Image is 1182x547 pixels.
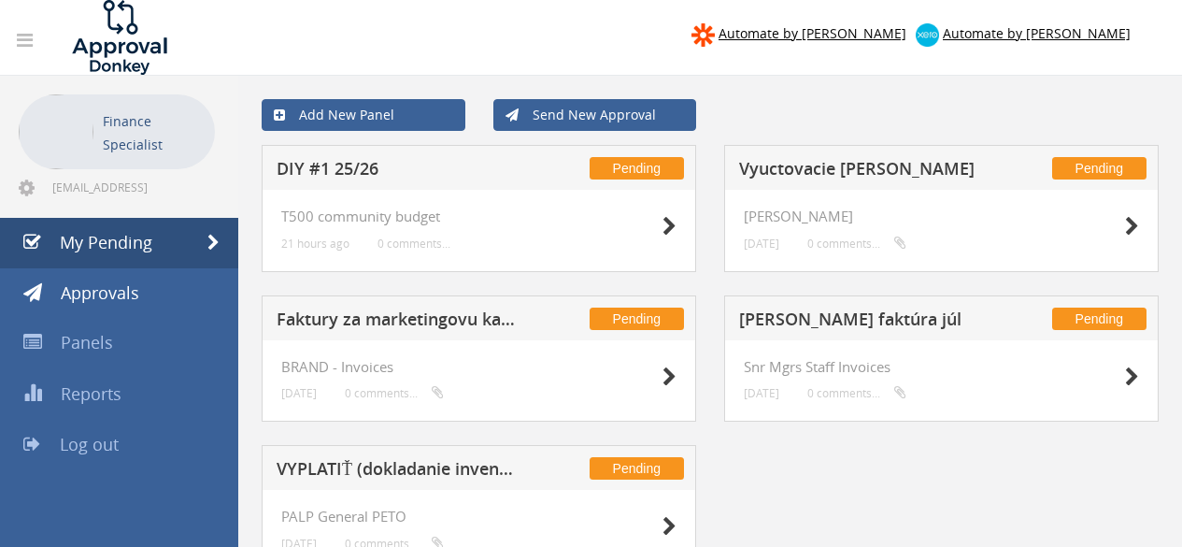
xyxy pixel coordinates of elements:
[345,386,444,400] small: 0 comments...
[52,180,211,194] span: [EMAIL_ADDRESS][DOMAIN_NAME]
[61,331,113,353] span: Panels
[744,386,779,400] small: [DATE]
[744,209,1139,224] h4: [PERSON_NAME]
[262,99,465,131] a: Add New Panel
[60,433,119,455] span: Log out
[739,310,982,334] h5: [PERSON_NAME] faktúra júl
[281,237,349,251] small: 21 hours ago
[943,24,1131,42] span: Automate by [PERSON_NAME]
[1052,157,1146,180] span: Pending
[61,281,139,304] span: Approvals
[61,382,121,405] span: Reports
[1052,308,1146,330] span: Pending
[744,237,779,251] small: [DATE]
[590,457,684,480] span: Pending
[744,359,1139,375] h4: Snr Mgrs Staff Invoices
[281,386,317,400] small: [DATE]
[590,157,684,180] span: Pending
[377,237,450,251] small: 0 comments...
[807,386,906,400] small: 0 comments...
[277,460,520,483] h5: VYPLATIŤ (dokladanie inventúra) + vyplatené Súľov
[916,23,939,47] img: xero-logo.png
[281,359,676,375] h4: BRAND - Invoices
[719,24,906,42] span: Automate by [PERSON_NAME]
[277,310,520,334] h5: Faktury za marketingovu kampan na evidenciu
[281,209,676,224] h4: T500 community budget
[739,160,982,183] h5: Vyuctovacie [PERSON_NAME]
[807,237,906,251] small: 0 comments...
[277,160,520,183] h5: DIY #1 25/26
[590,308,684,330] span: Pending
[691,23,715,47] img: zapier-logomark.png
[60,231,152,253] span: My Pending
[493,99,697,131] a: Send New Approval
[103,109,206,156] p: Finance Specialist
[281,509,676,525] h4: PALP General PETO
